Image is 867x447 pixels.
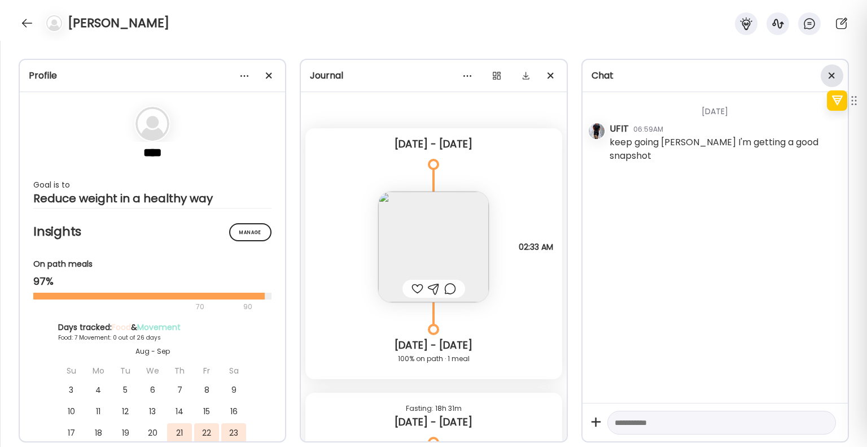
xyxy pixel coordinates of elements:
[194,423,219,442] div: 22
[58,333,247,342] div: Food: 7 Movement: 0 out of 26 days
[378,192,489,302] img: images%2F3PpfLNzWopVatfejJKcbQPYLsc12%2FAGe3XBDJwMNSigHLEd6O%2FZX8H2miTcOqezOoEPBCs_240
[610,122,629,136] div: UFIT
[167,402,192,421] div: 14
[33,300,240,314] div: 70
[29,69,276,83] div: Profile
[33,192,272,205] div: Reduce weight in a healthy way
[633,124,663,134] div: 06:59AM
[610,92,839,122] div: [DATE]
[221,380,246,400] div: 9
[592,69,839,83] div: Chat
[59,402,84,421] div: 10
[167,423,192,442] div: 21
[113,423,138,442] div: 19
[314,352,553,366] div: 100% on path · 1 meal
[59,361,84,380] div: Su
[140,380,165,400] div: 6
[68,14,169,32] h4: [PERSON_NAME]
[194,402,219,421] div: 15
[167,361,192,380] div: Th
[113,402,138,421] div: 12
[33,275,272,288] div: 97%
[59,423,84,442] div: 17
[194,361,219,380] div: Fr
[140,402,165,421] div: 13
[58,322,247,333] div: Days tracked: &
[221,423,246,442] div: 23
[86,361,111,380] div: Mo
[113,380,138,400] div: 5
[229,223,272,241] div: Manage
[194,380,219,400] div: 8
[589,123,605,139] img: avatars%2FOCmijhkJ5zRZCHMccVUk52r4JeX2
[314,338,553,352] div: [DATE] - [DATE]
[140,423,165,442] div: 20
[221,361,246,380] div: Sa
[519,242,553,252] span: 02:33 AM
[86,423,111,442] div: 18
[314,402,553,415] div: Fasting: 18h 31m
[112,322,131,333] span: Food
[137,322,181,333] span: Movement
[33,258,272,270] div: On path meals
[221,402,246,421] div: 16
[135,107,169,141] img: bg-avatar-default.svg
[46,15,62,31] img: bg-avatar-default.svg
[610,136,839,163] div: keep going [PERSON_NAME] I'm getting a good snapshot
[86,380,111,400] div: 4
[59,380,84,400] div: 3
[86,402,111,421] div: 11
[140,361,165,380] div: We
[58,346,247,357] div: Aug - Sep
[33,178,272,192] div: Goal is to
[314,137,553,151] div: [DATE] - [DATE]
[33,223,272,240] h2: Insights
[314,415,553,429] div: [DATE] - [DATE]
[167,380,192,400] div: 7
[310,69,557,83] div: Journal
[113,361,138,380] div: Tu
[242,300,253,314] div: 90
